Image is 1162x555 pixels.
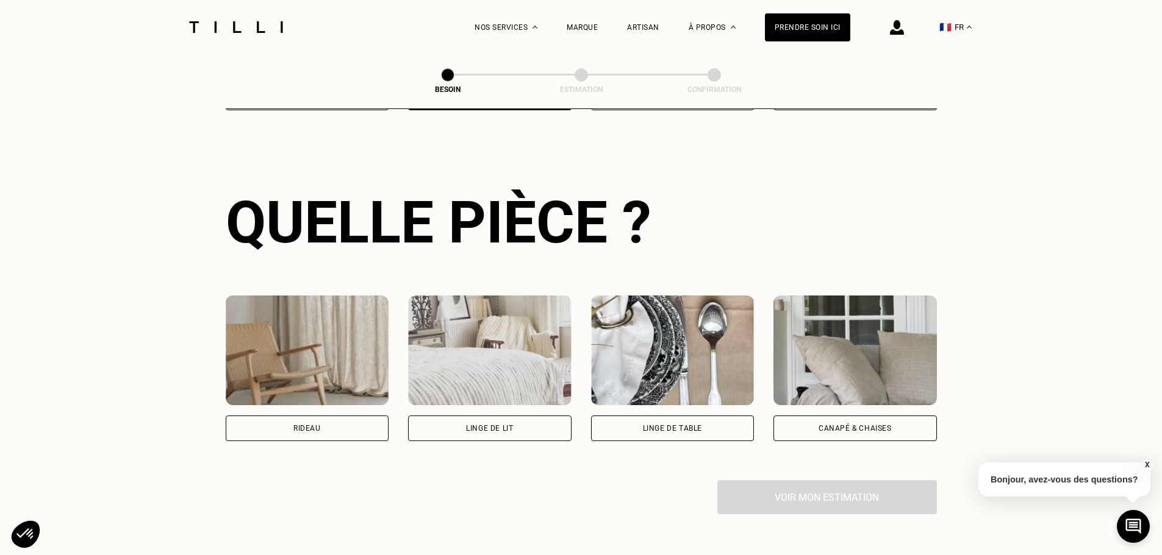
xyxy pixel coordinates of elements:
[567,23,598,32] a: Marque
[627,23,659,32] a: Artisan
[978,462,1150,497] p: Bonjour, avez-vous des questions?
[967,26,972,29] img: menu déroulant
[591,295,755,405] img: Tilli retouche votre Linge de table
[653,85,775,94] div: Confirmation
[1141,458,1153,472] button: X
[731,26,736,29] img: Menu déroulant à propos
[819,425,892,432] div: Canapé & chaises
[939,21,952,33] span: 🇫🇷
[466,425,513,432] div: Linge de lit
[408,295,572,405] img: Tilli retouche votre Linge de lit
[226,295,389,405] img: Tilli retouche votre Rideau
[890,20,904,35] img: icône connexion
[293,425,321,432] div: Rideau
[520,85,642,94] div: Estimation
[387,85,509,94] div: Besoin
[643,425,702,432] div: Linge de table
[185,21,287,33] img: Logo du service de couturière Tilli
[226,188,937,256] div: Quelle pièce ?
[533,26,537,29] img: Menu déroulant
[773,295,937,405] img: Tilli retouche votre Canapé & chaises
[765,13,850,41] a: Prendre soin ici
